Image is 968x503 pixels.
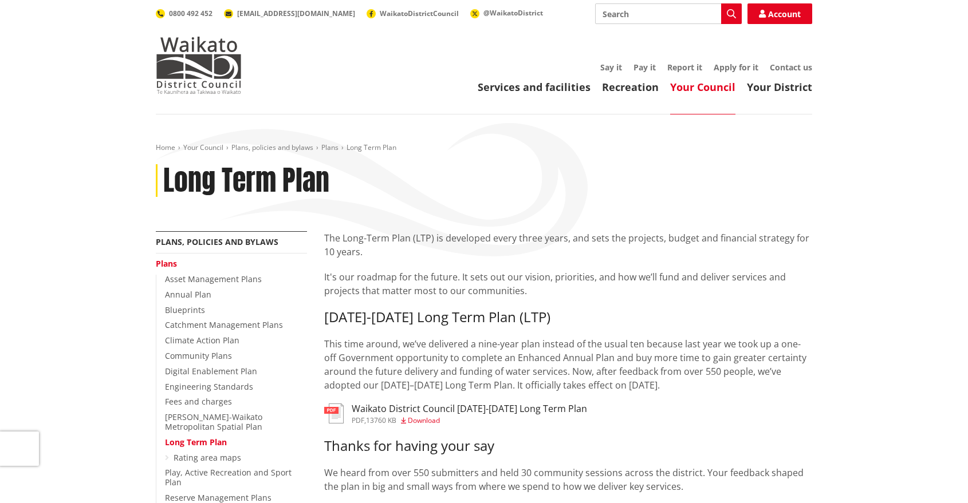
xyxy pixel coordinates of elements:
a: Your Council [670,80,735,94]
a: Contact us [770,62,812,73]
a: Report it [667,62,702,73]
a: [PERSON_NAME]-Waikato Metropolitan Spatial Plan [165,411,262,432]
a: Waikato District Council [DATE]-[DATE] Long Term Plan pdf,13760 KB Download [324,403,587,424]
span: pdf [352,415,364,425]
a: Apply for it [714,62,758,73]
a: Plans, policies and bylaws [156,236,278,247]
a: Blueprints [165,304,205,315]
a: Your Council [183,142,223,152]
p: This time around, we’ve delivered a nine-year plan instead of the usual ten because last year we ... [324,337,812,392]
a: Long Term Plan [165,437,227,447]
a: Plans, policies and bylaws [231,142,313,152]
img: document-pdf.svg [324,403,344,423]
a: Services and facilities [478,80,591,94]
img: Waikato District Council - Te Kaunihera aa Takiwaa o Waikato [156,37,242,94]
h3: Waikato District Council [DATE]-[DATE] Long Term Plan [352,403,587,414]
span: Download [408,415,440,425]
p: The Long-Term Plan (LTP) is developed every three years, and sets the projects, budget and financ... [324,231,812,259]
a: @WaikatoDistrict [470,8,543,18]
a: Community Plans [165,350,232,361]
span: @WaikatoDistrict [483,8,543,18]
a: Annual Plan [165,289,211,300]
a: Home [156,142,175,152]
a: Engineering Standards [165,381,253,392]
a: Account [747,3,812,24]
span: WaikatoDistrictCouncil [380,9,459,18]
p: It's our roadmap for the future. It sets out our vision, priorities, and how we’ll fund and deliv... [324,270,812,298]
a: [EMAIL_ADDRESS][DOMAIN_NAME] [224,9,355,18]
a: Say it [600,62,622,73]
a: 0800 492 452 [156,9,213,18]
a: Catchment Management Plans [165,319,283,330]
a: Reserve Management Plans [165,492,271,503]
h3: [DATE]-[DATE] Long Term Plan (LTP) [324,309,812,326]
a: Recreation [602,80,659,94]
span: We heard from over 550 submitters and held 30 community sessions across the district. Your feedba... [324,466,804,493]
a: Asset Management Plans [165,274,262,284]
a: WaikatoDistrictCouncil [367,9,459,18]
h1: Long Term Plan [163,164,329,197]
a: Fees and charges [165,396,232,407]
h3: Thanks for having your say [324,438,812,454]
a: Plans [156,258,177,269]
a: Climate Action Plan [165,335,239,346]
span: [EMAIL_ADDRESS][DOMAIN_NAME] [237,9,355,18]
div: , [352,417,587,424]
a: Your District [747,80,812,94]
nav: breadcrumb [156,143,812,153]
span: 13760 KB [366,415,396,425]
a: Play, Active Recreation and Sport Plan [165,467,292,488]
a: Digital Enablement Plan [165,366,257,377]
span: 0800 492 452 [169,9,213,18]
iframe: Messenger Launcher [915,455,957,496]
a: Plans [321,142,339,152]
span: Long Term Plan [347,142,396,152]
input: Search input [595,3,742,24]
a: Pay it [633,62,656,73]
a: Rating area maps [174,452,241,463]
